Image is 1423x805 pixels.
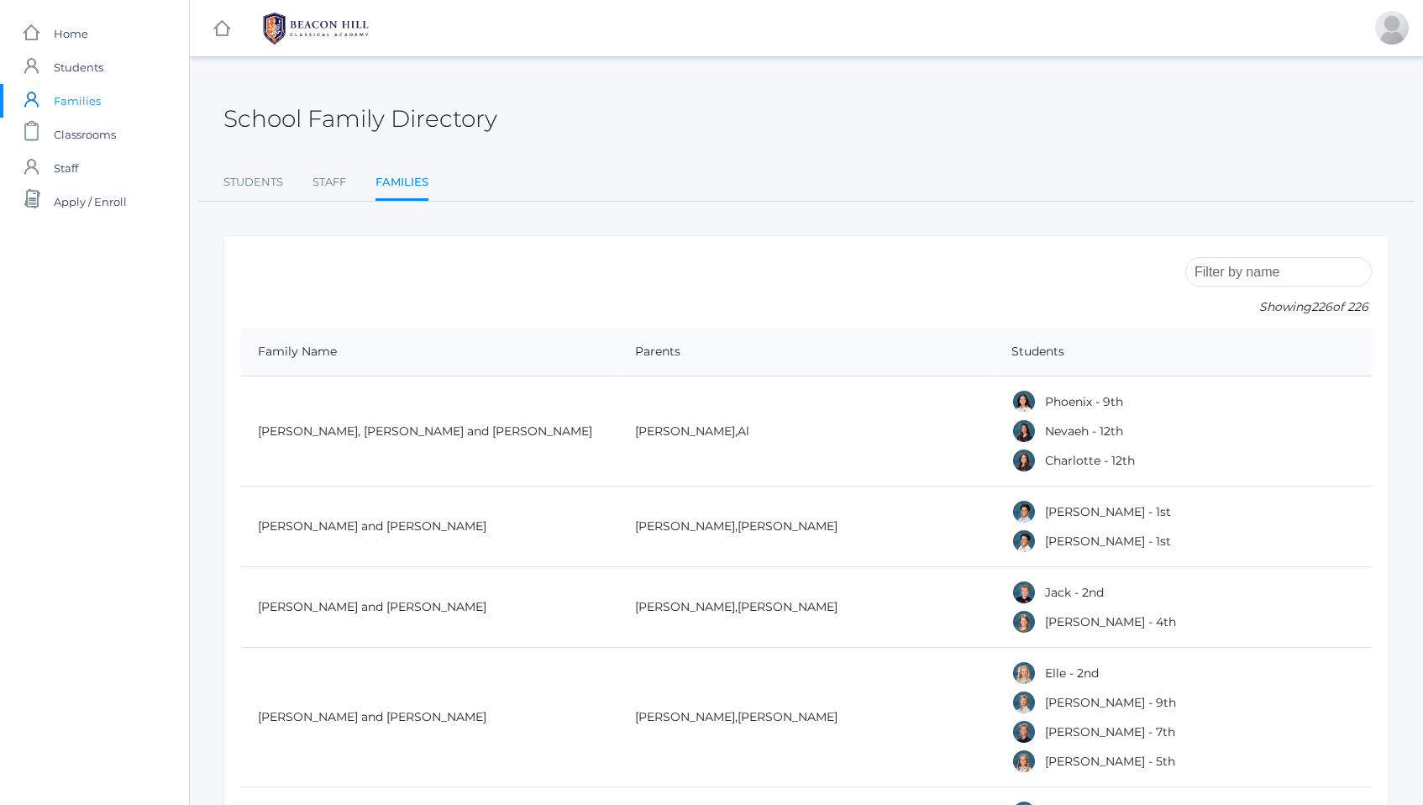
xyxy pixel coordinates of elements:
div: Peter Dishchekenian [1375,11,1409,45]
th: Parents [618,328,995,376]
span: Home [54,17,88,50]
a: [PERSON_NAME] - 1st [1045,504,1171,519]
div: Paige Albanese [1011,749,1037,774]
a: [PERSON_NAME] - 9th [1045,695,1176,710]
a: [PERSON_NAME] [635,599,735,614]
a: [PERSON_NAME] [635,518,735,534]
th: Students [995,328,1372,376]
img: 1_BHCALogos-05.png [253,8,379,50]
span: Staff [54,151,78,185]
a: [PERSON_NAME], [PERSON_NAME] and [PERSON_NAME] [258,424,592,439]
a: [PERSON_NAME] [635,424,735,439]
a: Students [223,166,283,199]
a: [PERSON_NAME] [738,709,838,724]
div: Elle Albanese [1011,660,1037,686]
a: [PERSON_NAME] - 1st [1045,534,1171,549]
a: [PERSON_NAME] and [PERSON_NAME] [258,709,486,724]
span: Families [54,84,101,118]
a: Nevaeh - 12th [1045,424,1123,439]
a: Elle - 2nd [1045,666,1099,681]
div: Logan Albanese [1011,690,1037,715]
a: [PERSON_NAME] and [PERSON_NAME] [258,599,486,614]
span: Classrooms [54,118,116,151]
span: Students [54,50,103,84]
a: [PERSON_NAME] and [PERSON_NAME] [258,518,486,534]
span: Apply / Enroll [54,185,127,218]
a: Charlotte - 12th [1045,453,1135,468]
h2: School Family Directory [223,106,497,132]
div: Dominic Abrea [1011,499,1037,524]
td: , [618,487,995,567]
input: Filter by name [1185,257,1372,287]
td: , [618,376,995,487]
span: 226 [1311,299,1332,314]
div: Phoenix Abdulla [1011,389,1037,414]
a: [PERSON_NAME] [738,518,838,534]
div: Charlotte Abdulla [1011,448,1037,473]
a: [PERSON_NAME] [738,599,838,614]
a: [PERSON_NAME] - 4th [1045,614,1176,629]
a: [PERSON_NAME] - 5th [1045,754,1175,769]
td: , [618,567,995,648]
div: Grayson Abrea [1011,529,1037,554]
a: Families [375,166,428,202]
a: Staff [312,166,346,199]
p: Showing of 226 [1185,298,1372,316]
a: [PERSON_NAME] - 7th [1045,724,1175,739]
a: Phoenix - 9th [1045,394,1123,409]
th: Family Name [241,328,618,376]
div: Cole Albanese [1011,719,1037,744]
td: , [618,648,995,787]
a: [PERSON_NAME] [635,709,735,724]
div: Amelia Adams [1011,609,1037,634]
div: Jack Adams [1011,580,1037,605]
div: Nevaeh Abdulla [1011,418,1037,444]
a: Al [738,424,749,439]
a: Jack - 2nd [1045,585,1104,600]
